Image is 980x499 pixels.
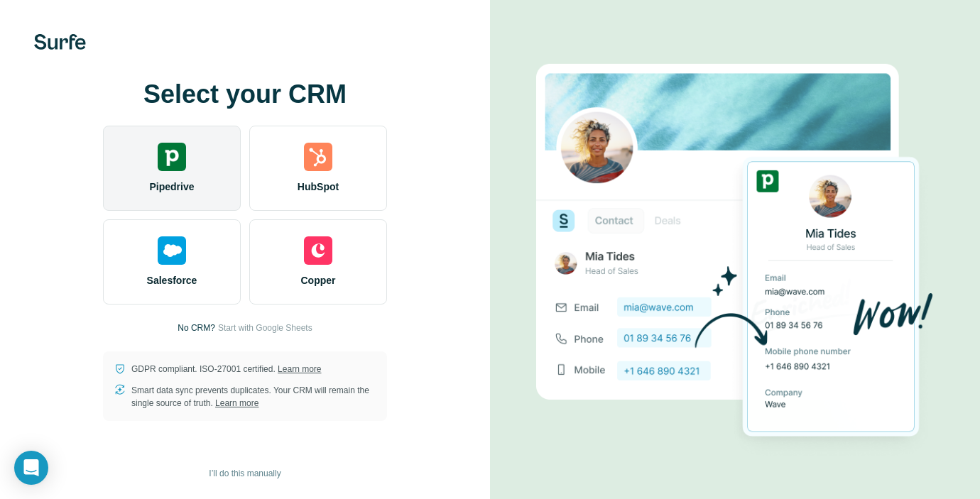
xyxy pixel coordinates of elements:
span: Copper [301,273,336,287]
a: Learn more [215,398,258,408]
a: Learn more [278,364,321,374]
span: Salesforce [147,273,197,287]
div: Open Intercom Messenger [14,451,48,485]
img: hubspot's logo [304,143,332,171]
img: pipedrive's logo [158,143,186,171]
img: copper's logo [304,236,332,265]
h1: Select your CRM [103,80,387,109]
img: Surfe's logo [34,34,86,50]
button: Start with Google Sheets [218,322,312,334]
span: I’ll do this manually [209,467,281,480]
span: HubSpot [298,180,339,194]
p: GDPR compliant. ISO-27001 certified. [131,363,321,375]
img: salesforce's logo [158,236,186,265]
img: PIPEDRIVE image [536,40,934,461]
span: Pipedrive [149,180,194,194]
p: Smart data sync prevents duplicates. Your CRM will remain the single source of truth. [131,384,376,410]
p: No CRM? [178,322,215,334]
button: I’ll do this manually [199,463,290,484]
